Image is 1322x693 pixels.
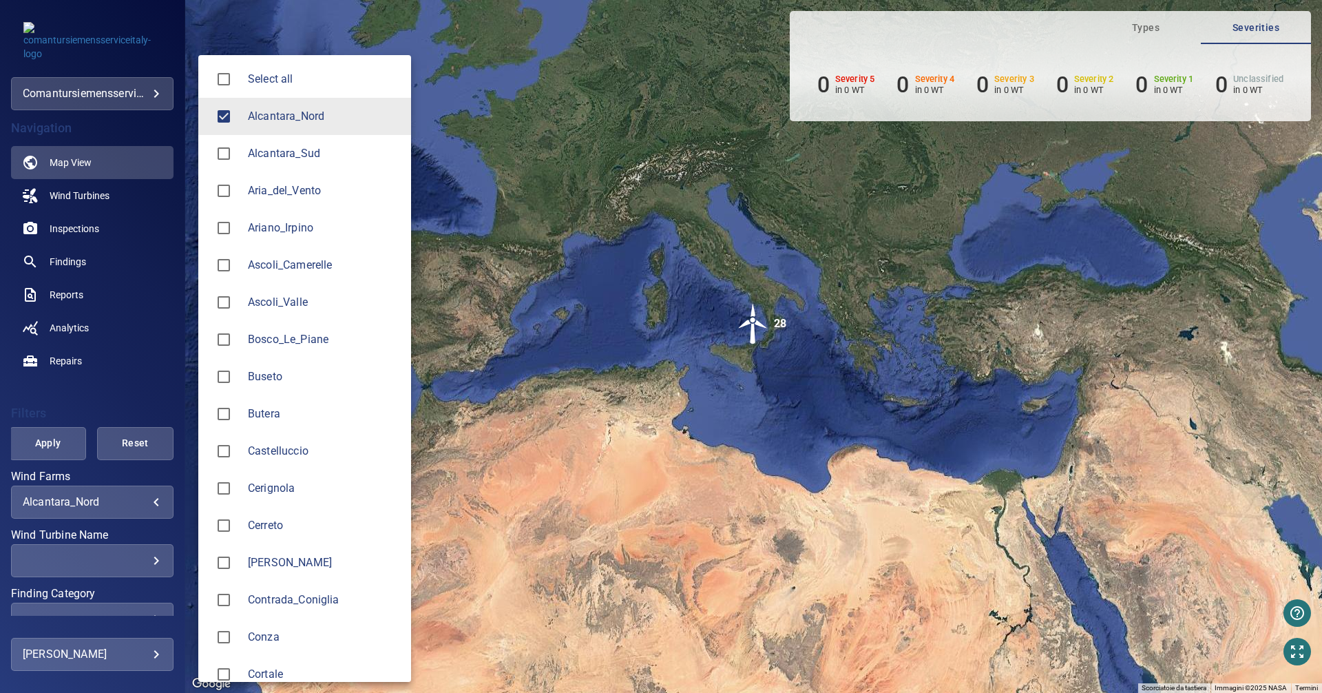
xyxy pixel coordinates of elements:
[209,548,238,577] span: Ciro
[248,406,400,422] div: Wind Farms Butera
[248,592,400,608] span: Contrada_Coniglia
[209,586,238,614] span: Contrada_Coniglia
[248,443,400,459] span: Castelluccio
[248,108,400,125] span: Alcantara_Nord
[248,71,400,87] span: Select all
[209,176,238,205] span: Aria_del_Vento
[209,214,238,242] span: Ariano_Irpino
[248,480,400,497] div: Wind Farms Cerignola
[209,400,238,428] span: Butera
[209,251,238,280] span: Ascoli_Camerelle
[248,331,400,348] div: Wind Farms Bosco_Le_Piane
[209,102,238,131] span: Alcantara_Nord
[248,257,400,273] div: Wind Farms Ascoli_Camerelle
[248,629,400,645] span: Conza
[209,437,238,466] span: Castelluccio
[248,145,400,162] span: Alcantara_Sud
[248,517,400,534] div: Wind Farms Cerreto
[248,331,400,348] span: Bosco_Le_Piane
[248,294,400,311] span: Ascoli_Valle
[209,362,238,391] span: Buseto
[248,183,400,199] div: Wind Farms Aria_del_Vento
[248,369,400,385] span: Buseto
[248,443,400,459] div: Wind Farms Castelluccio
[248,183,400,199] span: Aria_del_Vento
[209,139,238,168] span: Alcantara_Sud
[248,592,400,608] div: Wind Farms Contrada_Coniglia
[209,660,238,689] span: Cortale
[209,511,238,540] span: Cerreto
[248,666,400,683] div: Wind Farms Cortale
[248,555,400,571] div: Wind Farms Ciro
[248,294,400,311] div: Wind Farms Ascoli_Valle
[248,108,400,125] div: Wind Farms Alcantara_Nord
[248,257,400,273] span: Ascoli_Camerelle
[248,220,400,236] div: Wind Farms Ariano_Irpino
[209,623,238,652] span: Conza
[209,288,238,317] span: Ascoli_Valle
[248,666,400,683] span: Cortale
[248,555,400,571] span: [PERSON_NAME]
[248,406,400,422] span: Butera
[248,517,400,534] span: Cerreto
[248,369,400,385] div: Wind Farms Buseto
[209,474,238,503] span: Cerignola
[248,145,400,162] div: Wind Farms Alcantara_Sud
[248,220,400,236] span: Ariano_Irpino
[209,325,238,354] span: Bosco_Le_Piane
[248,629,400,645] div: Wind Farms Conza
[248,480,400,497] span: Cerignola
